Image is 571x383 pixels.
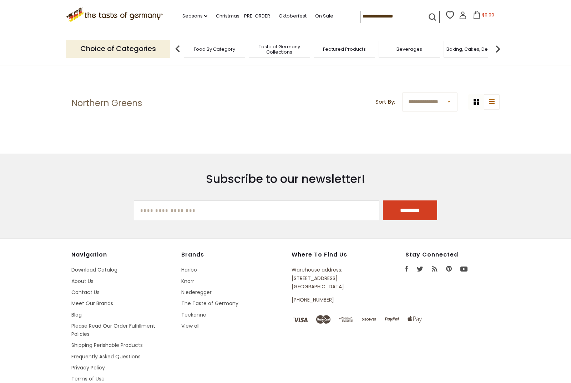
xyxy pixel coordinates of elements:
[216,12,270,20] a: Christmas - PRE-ORDER
[71,289,100,296] a: Contact Us
[181,311,206,318] a: Teekanne
[71,364,105,371] a: Privacy Policy
[181,278,194,285] a: Knorr
[71,342,143,349] a: Shipping Perishable Products
[482,12,494,18] span: $0.00
[71,98,142,109] h1: Northern Greens
[468,11,499,21] button: $0.00
[71,353,141,360] a: Frequently Asked Questions
[396,46,422,52] a: Beverages
[279,12,307,20] a: Oktoberfest
[71,300,113,307] a: Meet Our Brands
[134,172,437,186] h3: Subscribe to our newsletter!
[181,300,238,307] a: The Taste of Germany
[181,266,197,273] a: Haribo
[181,251,284,258] h4: Brands
[405,251,500,258] h4: Stay Connected
[323,46,366,52] a: Featured Products
[71,322,155,338] a: Please Read Our Order Fulfillment Policies
[292,251,373,258] h4: Where to find us
[71,311,82,318] a: Blog
[71,251,174,258] h4: Navigation
[71,375,105,382] a: Terms of Use
[71,266,117,273] a: Download Catalog
[171,42,185,56] img: previous arrow
[251,44,308,55] a: Taste of Germany Collections
[182,12,207,20] a: Seasons
[71,278,94,285] a: About Us
[194,46,235,52] a: Food By Category
[181,289,212,296] a: Niederegger
[292,296,334,303] a: [PHONE_NUMBER]
[446,46,502,52] a: Baking, Cakes, Desserts
[181,322,199,329] a: View all
[315,12,333,20] a: On Sale
[292,266,373,291] p: Warehouse address: [STREET_ADDRESS] [GEOGRAPHIC_DATA]
[66,40,170,58] p: Choice of Categories
[375,98,395,106] label: Sort By:
[491,42,505,56] img: next arrow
